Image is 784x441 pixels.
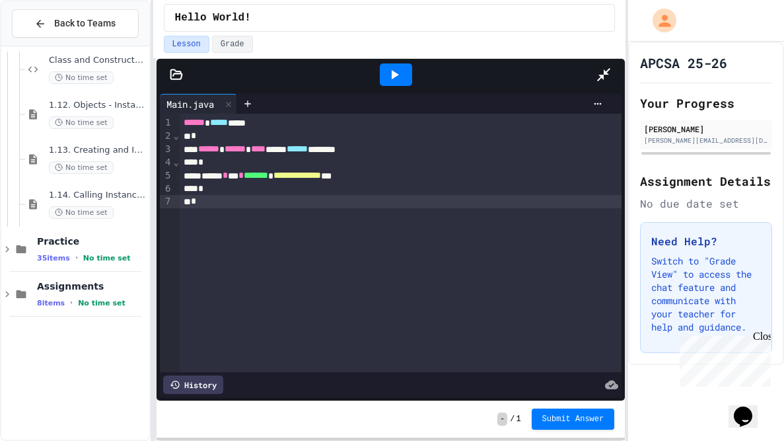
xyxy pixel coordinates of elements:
[644,123,768,135] div: [PERSON_NAME]
[160,169,173,182] div: 5
[78,299,125,307] span: No time set
[164,36,209,53] button: Lesson
[49,190,147,201] span: 1.14. Calling Instance Methods
[497,413,507,426] span: -
[75,253,78,263] span: •
[160,156,173,169] div: 4
[83,254,131,262] span: No time set
[173,130,180,141] span: Fold line
[160,195,173,208] div: 7
[160,143,173,156] div: 3
[49,206,114,219] span: No time set
[212,36,253,53] button: Grade
[532,409,615,430] button: Submit Answer
[49,145,147,156] span: 1.13. Creating and Initializing Objects: Constructors
[49,100,147,111] span: 1.12. Objects - Instances of Classes
[651,233,761,249] h3: Need Help?
[674,331,771,387] iframe: chat widget
[160,94,237,114] div: Main.java
[49,116,114,129] span: No time set
[640,94,772,112] h2: Your Progress
[54,17,116,30] span: Back to Teams
[640,196,772,212] div: No due date set
[729,388,771,428] iframe: chat widget
[175,10,251,26] span: Hello World!
[160,130,173,143] div: 2
[37,235,147,247] span: Practice
[542,414,604,424] span: Submit Answer
[173,157,180,167] span: Fold line
[516,414,520,424] span: 1
[160,97,221,111] div: Main.java
[640,172,772,190] h2: Assignment Details
[163,376,223,394] div: History
[37,280,147,292] span: Assignments
[5,5,91,84] div: Chat with us now!Close
[37,299,65,307] span: 8 items
[510,414,515,424] span: /
[651,255,761,334] p: Switch to "Grade View" to access the chat feature and communicate with your teacher for help and ...
[644,136,768,145] div: [PERSON_NAME][EMAIL_ADDRESS][DOMAIN_NAME]
[639,5,680,36] div: My Account
[49,161,114,174] span: No time set
[49,71,114,84] span: No time set
[160,182,173,196] div: 6
[12,9,139,38] button: Back to Teams
[70,298,73,308] span: •
[640,54,727,72] h1: APCSA 25-26
[160,116,173,130] div: 1
[37,254,70,262] span: 35 items
[49,55,147,66] span: Class and Constructor Practice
